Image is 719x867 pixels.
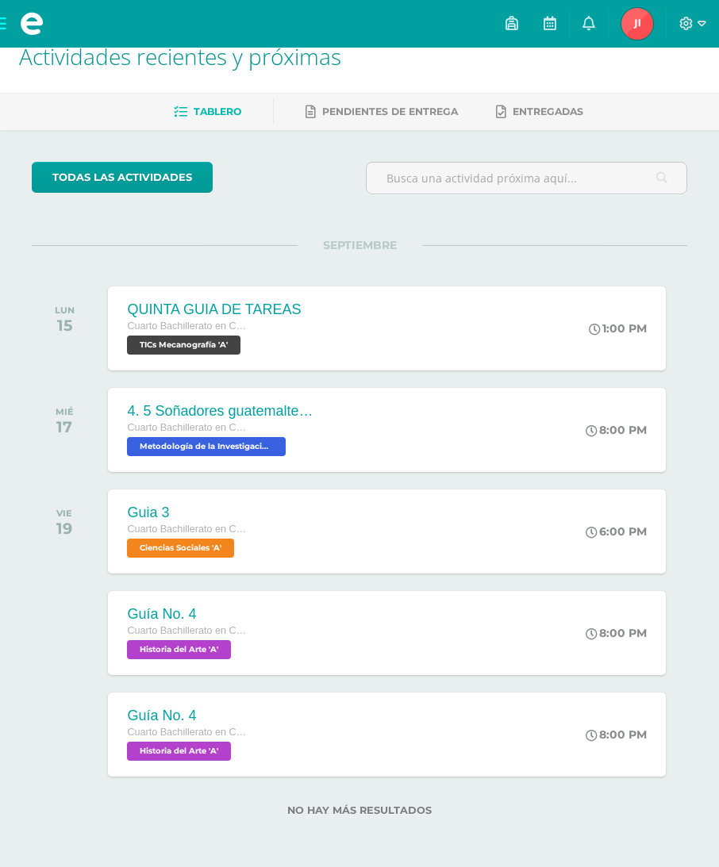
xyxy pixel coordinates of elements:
[56,519,72,538] div: 19
[127,524,246,535] span: Cuarto Bachillerato en Ciencias Biológicas Bach. CCLL en Ciencias Biológicas
[127,727,246,738] span: Cuarto Bachillerato en Ciencias Biológicas Bach. CCLL en Ciencias Biológicas
[56,406,74,417] div: MIÉ
[55,316,75,335] div: 15
[127,606,246,623] div: Guía No. 4
[127,539,234,558] span: Ciencias Sociales 'A'
[56,417,74,436] div: 17
[127,437,286,456] span: Metodología de la Investigación 'A'
[586,423,647,437] div: 8:00 PM
[127,422,246,433] span: Cuarto Bachillerato en Ciencias Biológicas Bach. CCLL en Ciencias Biológicas
[513,105,583,117] span: Entregadas
[127,708,246,724] div: Guía No. 4
[127,301,301,318] div: QUINTA GUIA DE TAREAS
[367,163,686,194] input: Busca una actividad próxima aquí...
[56,508,72,519] div: VIE
[127,742,231,761] span: Historia del Arte 'A'
[32,162,213,193] a: todas las Actividades
[127,336,240,355] span: TICs Mecanografía 'A'
[32,804,687,816] label: No hay más resultados
[127,320,246,332] span: Cuarto Bachillerato en Ciencias Biológicas Bach. CCLL en Ciencias Biológicas
[586,626,647,640] div: 8:00 PM
[19,41,341,71] span: Actividades recientes y próximas
[586,524,647,539] div: 6:00 PM
[621,8,653,40] img: 9af540bfe98442766a4175f9852281f5.png
[589,321,647,336] div: 1:00 PM
[127,403,317,420] div: 4. 5 Soñadores guatemaltecos
[298,238,422,252] span: SEPTIEMBRE
[306,99,458,125] a: Pendientes de entrega
[586,727,647,742] div: 8:00 PM
[496,99,583,125] a: Entregadas
[322,105,458,117] span: Pendientes de entrega
[127,504,246,521] div: Guia 3
[174,99,241,125] a: Tablero
[194,105,241,117] span: Tablero
[127,640,231,659] span: Historia del Arte 'A'
[55,305,75,316] div: LUN
[127,625,246,636] span: Cuarto Bachillerato en Ciencias Biológicas Bach. CCLL en Ciencias Biológicas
